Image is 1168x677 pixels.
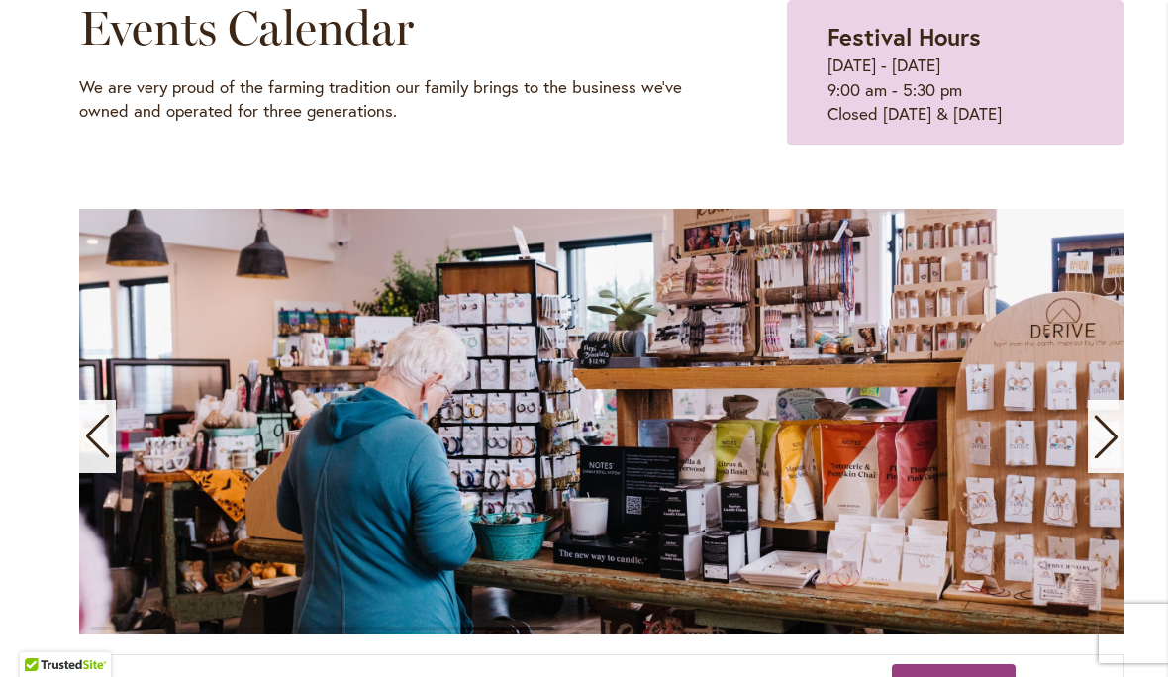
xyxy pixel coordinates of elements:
swiper-slide: 5 / 11 [79,209,1124,634]
iframe: Launch Accessibility Center [15,607,70,662]
strong: Festival Hours [827,21,981,52]
p: We are very proud of the farming tradition our family brings to the business we've owned and oper... [79,75,688,124]
p: [DATE] - [DATE] 9:00 am - 5:30 pm Closed [DATE] & [DATE] [827,53,1084,126]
